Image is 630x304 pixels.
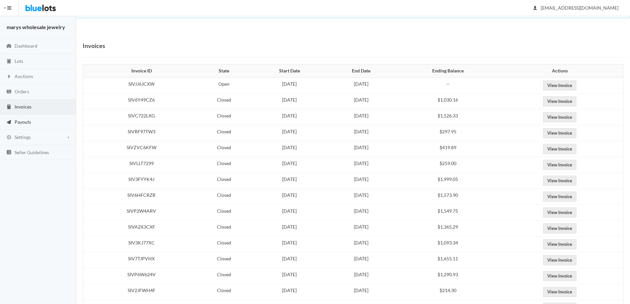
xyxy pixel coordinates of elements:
td: $1,365.29 [395,221,501,237]
td: [DATE] [252,189,327,205]
td: [DATE] [327,205,396,221]
td: [DATE] [252,221,327,237]
th: End Date [327,65,396,78]
th: Actions [501,65,623,78]
td: -- [395,77,501,94]
ion-icon: list box [6,150,12,156]
a: View Invoice [543,192,576,202]
td: [DATE] [252,205,327,221]
a: View Invoice [543,144,576,154]
h1: Invoices [83,41,105,51]
a: View Invoice [543,96,576,107]
td: [DATE] [252,109,327,125]
td: [DATE] [327,237,396,252]
td: SIVZVC6KFW [83,141,196,157]
td: [DATE] [327,173,396,189]
td: [DATE] [252,141,327,157]
span: Payouts [15,119,31,125]
ion-icon: cash [6,89,12,95]
strong: marys wholesale jewelry [7,24,65,30]
ion-icon: flash [6,74,12,80]
td: SIVP6W624V [83,268,196,284]
td: SIV7TJPVHX [83,252,196,268]
td: $1,655.11 [395,252,501,268]
td: [DATE] [252,173,327,189]
span: Dashboard [15,43,37,49]
td: SIVA2X3CXF [83,221,196,237]
span: Lots [15,58,23,64]
td: $1,290.93 [395,268,501,284]
a: View Invoice [543,176,576,186]
td: [DATE] [252,268,327,284]
td: [DATE] [327,109,396,125]
td: SIV6HFCRZR [83,189,196,205]
td: SIV3FYYK4J [83,173,196,189]
span: Seller Guidelines [15,150,49,155]
td: [DATE] [252,157,327,173]
td: SIVC722LXG [83,109,196,125]
td: [DATE] [327,268,396,284]
td: [DATE] [327,94,396,109]
td: [DATE] [252,94,327,109]
td: $259.00 [395,157,501,173]
td: [DATE] [327,157,396,173]
a: View Invoice [543,112,576,122]
a: View Invoice [543,255,576,265]
td: [DATE] [327,141,396,157]
td: SIVLLT7299 [83,157,196,173]
th: State [196,65,252,78]
ion-icon: person [532,5,538,12]
td: [DATE] [327,77,396,94]
th: Ending Balance [395,65,501,78]
td: [DATE] [252,125,327,141]
td: [DATE] [252,284,327,300]
td: Closed [196,109,252,125]
td: $1,549.75 [395,205,501,221]
td: SIV6Y49CZ6 [83,94,196,109]
span: Invoices [15,104,31,109]
td: [DATE] [327,189,396,205]
td: [DATE] [327,252,396,268]
td: SIV2JFWH4F [83,284,196,300]
td: SIV3KJ77XC [83,237,196,252]
td: [DATE] [252,77,327,94]
td: [DATE] [252,237,327,252]
td: $1,526.33 [395,109,501,125]
a: View Invoice [543,223,576,234]
td: SIVP2W4ARV [83,205,196,221]
td: SIVRF97TW3 [83,125,196,141]
td: $419.89 [395,141,501,157]
td: $1,999.05 [395,173,501,189]
td: [DATE] [327,125,396,141]
td: Closed [196,268,252,284]
ion-icon: paper plane [6,119,12,126]
td: Closed [196,157,252,173]
a: View Invoice [543,128,576,138]
td: Closed [196,125,252,141]
td: $297.95 [395,125,501,141]
span: [EMAIL_ADDRESS][DOMAIN_NAME] [533,5,618,11]
td: $1,573.90 [395,189,501,205]
span: Settings [15,134,31,140]
th: Invoice ID [83,65,196,78]
ion-icon: cog [6,135,12,141]
td: $1,030.16 [395,94,501,109]
td: $214.30 [395,284,501,300]
a: View Invoice [543,80,576,91]
td: [DATE] [327,221,396,237]
span: Orders [15,89,29,94]
a: View Invoice [543,207,576,218]
a: View Invoice [543,271,576,281]
th: Start Date [252,65,327,78]
ion-icon: calculator [6,104,12,110]
ion-icon: speedometer [6,43,12,50]
td: Closed [196,94,252,109]
a: View Invoice [543,239,576,249]
td: Closed [196,141,252,157]
td: Closed [196,237,252,252]
td: [DATE] [327,284,396,300]
td: Closed [196,189,252,205]
td: Closed [196,221,252,237]
td: Open [196,77,252,94]
td: Closed [196,173,252,189]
